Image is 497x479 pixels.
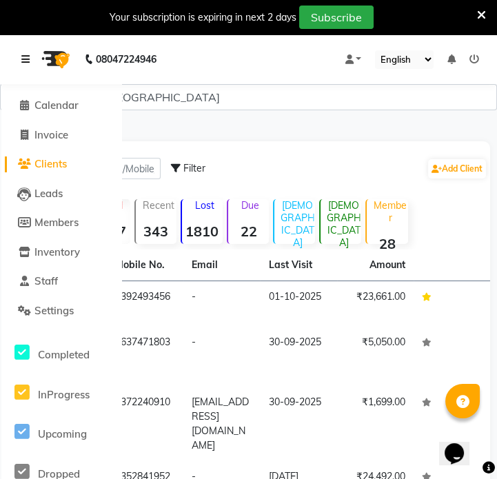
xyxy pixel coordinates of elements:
[5,98,119,114] a: Calendar
[34,187,63,200] span: Leads
[260,281,336,327] td: 01-10-2025
[428,159,486,179] a: Add Client
[231,199,269,212] p: Due
[136,223,176,240] strong: 343
[5,274,119,289] a: Staff
[5,245,119,261] a: Inventory
[260,387,336,461] td: 30-09-2025
[183,281,260,327] td: -
[34,274,58,287] span: Staff
[361,249,414,281] th: Amount
[34,216,79,229] span: Members
[107,387,183,461] td: 9372240910
[183,162,205,174] span: Filter
[107,249,183,281] th: Mobile No.
[5,156,119,172] a: Clients
[96,40,156,79] b: 08047224946
[439,424,483,465] iframe: chat widget
[34,99,79,112] span: Calendar
[187,199,223,212] p: Lost
[34,304,74,317] span: Settings
[5,186,119,202] a: Leads
[107,281,183,327] td: 9392493456
[107,327,183,387] td: 9637471803
[337,387,414,461] td: ₹1,699.00
[183,249,260,281] th: Email
[110,10,296,25] div: Your subscription is expiring in next 2 days
[183,387,260,461] td: [EMAIL_ADDRESS][DOMAIN_NAME]
[5,215,119,231] a: Members
[34,128,68,141] span: Invoice
[34,157,67,170] span: Clients
[228,223,269,240] strong: 22
[260,249,336,281] th: Last Visit
[337,327,414,387] td: ₹5,050.00
[5,303,119,319] a: Settings
[367,235,407,252] strong: 28
[183,327,260,387] td: -
[337,281,414,327] td: ₹23,661.00
[182,223,223,240] strong: 1810
[326,199,361,249] p: [DEMOGRAPHIC_DATA]
[35,40,74,79] img: logo
[34,245,80,258] span: Inventory
[372,199,407,224] p: Member
[5,128,119,143] a: Invoice
[280,199,315,249] p: [DEMOGRAPHIC_DATA]
[141,199,176,212] p: Recent
[299,6,374,29] button: Subscribe
[260,327,336,387] td: 30-09-2025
